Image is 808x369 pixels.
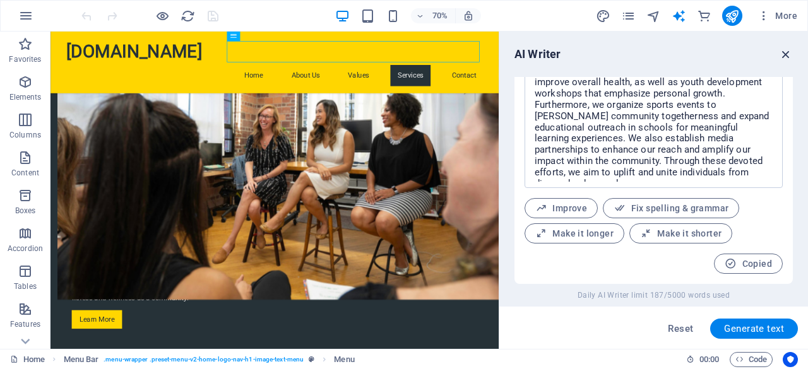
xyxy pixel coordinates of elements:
span: Make it longer [535,228,614,240]
p: Elements [9,92,42,102]
p: Boxes [15,206,36,216]
button: pages [621,8,636,23]
span: Generate text [724,324,784,334]
textarea: 4AM Consulting & Projects Pty Ltd offers a comprehensive array of services aimed at promoting com... [531,6,776,182]
button: 70% [411,8,456,23]
button: navigator [646,8,662,23]
button: Make it shorter [629,223,732,243]
i: On resize automatically adjust zoom level to fit chosen device. [463,10,474,21]
i: Pages (Ctrl+Alt+S) [621,9,636,23]
i: Design (Ctrl+Alt+Y) [596,9,610,23]
p: Features [10,319,40,329]
span: More [757,9,797,22]
button: Copied [714,254,783,274]
span: Fix spelling & grammar [614,202,728,214]
button: Make it longer [525,223,624,243]
span: Click to select. Double-click to edit [64,352,99,367]
button: reload [180,8,195,23]
i: Navigator [646,9,661,23]
span: : [708,354,710,364]
i: AI Writer [672,9,686,23]
button: Usercentrics [783,352,798,367]
span: . menu-wrapper .preset-menu-v2-home-logo-nav-h1-image-text-menu [104,352,304,367]
span: Improve [535,202,587,214]
button: commerce [697,8,712,23]
button: Click here to leave preview mode and continue editing [155,8,170,23]
button: More [752,6,802,26]
span: Click to select. Double-click to edit [334,352,354,367]
p: Accordion [8,243,43,254]
button: Improve [525,198,598,218]
nav: breadcrumb [64,352,355,367]
span: Daily AI Writer limit 187/5000 words used [578,290,730,300]
h6: 70% [430,8,450,23]
span: Make it shorter [640,228,722,240]
span: Code [735,352,767,367]
a: Click to cancel selection. Double-click to open Pages [10,352,45,367]
button: design [596,8,611,23]
button: Reset [661,319,700,339]
span: 00 00 [699,352,719,367]
p: Tables [14,281,37,291]
span: Copied [725,258,772,270]
span: Reset [668,324,693,334]
i: Reload page [181,9,195,23]
i: Commerce [697,9,711,23]
button: Fix spelling & grammar [603,198,739,218]
i: This element is a customizable preset [309,356,314,363]
button: text_generator [672,8,687,23]
p: Columns [9,130,41,140]
p: Favorites [9,54,41,64]
button: Code [730,352,773,367]
button: publish [722,6,742,26]
button: Generate text [710,319,798,339]
h6: Session time [686,352,720,367]
h6: AI Writer [514,47,561,62]
p: Content [11,168,39,178]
